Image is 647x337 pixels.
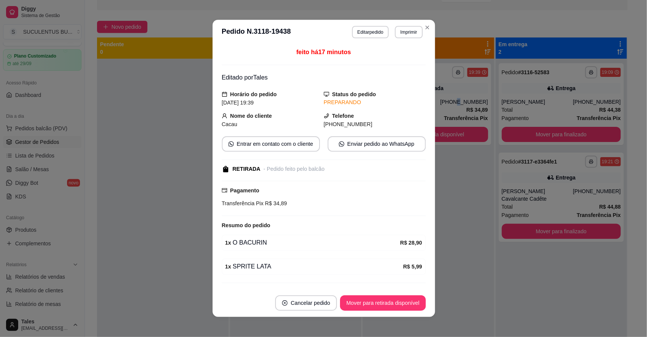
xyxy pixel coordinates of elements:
[221,26,291,39] h3: Pedido N. 3118-19438
[324,113,329,119] span: phone
[263,201,287,207] span: R$ 34,89
[225,262,403,271] div: SPRITE LATA
[225,238,400,247] div: O BACURIN
[221,201,263,207] span: Transferência Pix
[263,165,324,173] div: - Pedido feito pelo balcão
[296,49,351,55] span: feito há 17 minutos
[221,188,227,193] span: credit-card
[225,240,231,246] strong: 1 x
[332,113,354,119] strong: Telefone
[395,26,423,39] button: Imprimir
[327,136,426,152] button: whats-appEnviar pedido ao WhatsApp
[221,122,237,128] span: Cacau
[421,22,433,34] button: Close
[221,100,254,106] span: [DATE] 19:39
[324,122,372,128] span: [PHONE_NUMBER]
[232,165,260,173] div: RETIRADA
[403,264,422,270] strong: R$ 5,99
[228,142,233,147] span: whats-app
[230,113,272,119] strong: Nome do cliente
[221,223,270,229] strong: Resumo do pedido
[230,187,259,193] strong: Pagamento
[275,295,337,311] button: close-circleCancelar pedido
[324,92,329,97] span: desktop
[400,240,422,246] strong: R$ 28,90
[221,136,320,152] button: whats-appEntrar em contato com o cliente
[282,301,287,306] span: close-circle
[324,99,426,107] div: PREPARANDO
[230,91,277,97] strong: Horário do pedido
[338,142,344,147] span: whats-app
[221,113,227,119] span: user
[221,92,227,97] span: calendar
[332,91,376,97] strong: Status do pedido
[221,74,267,81] span: Editado por Tales
[352,26,389,39] button: Editarpedido
[340,295,425,311] button: Mover para retirada disponível
[225,264,231,270] strong: 1 x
